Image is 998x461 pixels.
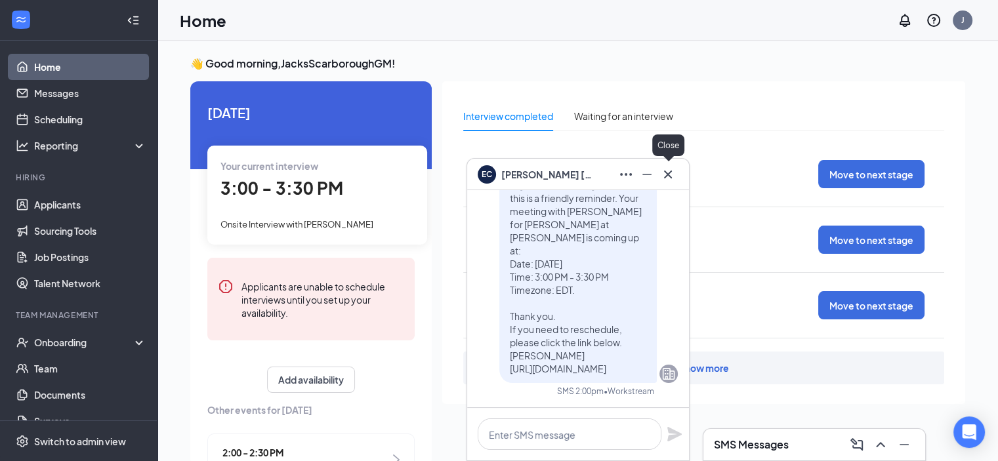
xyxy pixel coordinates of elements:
button: ComposeMessage [846,434,867,455]
svg: Minimize [639,167,655,182]
svg: Collapse [127,14,140,27]
div: Close [652,134,684,156]
div: Team Management [16,310,144,321]
span: [PERSON_NAME] [483,156,627,173]
h3: SMS Messages [714,437,789,452]
button: Move to next stage [818,226,925,254]
svg: Cross [660,167,676,182]
svg: Company [661,366,676,382]
svg: Notifications [897,12,913,28]
a: Talent Network [34,270,146,296]
span: Your current interview [220,160,318,172]
svg: Ellipses [618,167,634,182]
a: Surveys [34,408,146,434]
div: J [961,14,965,26]
button: Move to next stage [818,160,925,188]
svg: Error [218,279,234,294]
a: Applicants [34,191,146,218]
span: Hi [PERSON_NAME], this is a friendly reminder. Your meeting with [PERSON_NAME] for [PERSON_NAME] ... [510,179,642,374]
button: Ellipses [615,164,636,185]
div: Hiring [16,172,144,183]
button: ChevronUp [870,434,891,455]
a: Job Postings [34,244,146,270]
div: Interview completed [463,109,553,123]
span: [PERSON_NAME] [PERSON_NAME] [501,167,593,182]
h1: Home [180,9,226,31]
div: Switch to admin view [34,435,126,448]
svg: ChevronUp [873,437,888,452]
button: Move to next stage [818,291,925,319]
div: Show more [679,361,729,374]
a: Messages [34,80,146,106]
div: SMS 2:00pm [557,386,604,397]
div: Waiting for an interview [574,109,673,123]
div: Open Intercom Messenger [953,416,985,448]
svg: Analysis [16,139,29,152]
button: Cross [657,164,678,185]
div: Onboarding [34,336,135,349]
a: Scheduling [34,106,146,132]
svg: QuestionInfo [926,12,942,28]
h3: 👋 Good morning, JacksScarboroughGM ! [190,56,965,71]
span: 3:00 - 3:30 PM [220,177,343,199]
svg: Settings [16,435,29,448]
span: [DATE] [207,102,415,123]
svg: ComposeMessage [849,437,865,452]
a: Sourcing Tools [34,218,146,244]
div: Applicants are unable to schedule interviews until you set up your availability. [241,279,404,319]
a: Home [34,54,146,80]
span: • Workstream [604,386,654,397]
svg: Minimize [896,437,912,452]
a: Documents [34,382,146,408]
button: Minimize [636,164,657,185]
svg: WorkstreamLogo [14,13,28,26]
span: 2:00 - 2:30 PM [222,445,388,460]
span: Other events for [DATE] [207,403,415,417]
button: Minimize [894,434,915,455]
svg: UserCheck [16,336,29,349]
a: Team [34,355,146,382]
span: Onsite Interview with [PERSON_NAME] [220,219,373,230]
button: Add availability [267,367,355,393]
div: Reporting [34,139,147,152]
svg: Plane [667,426,682,442]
